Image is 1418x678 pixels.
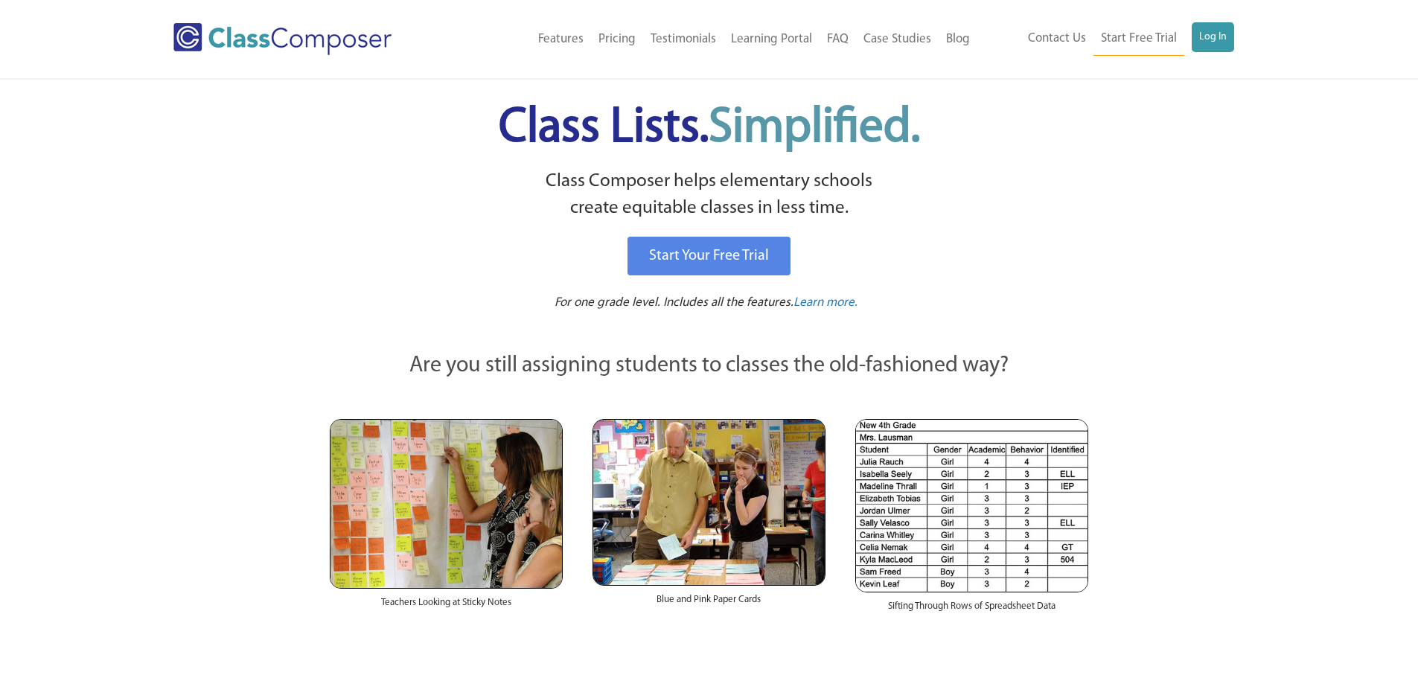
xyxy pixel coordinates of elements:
img: Blue and Pink Paper Cards [593,419,825,585]
a: Contact Us [1021,22,1093,55]
nav: Header Menu [977,22,1234,56]
a: Case Studies [856,23,939,56]
a: Start Your Free Trial [627,237,791,275]
a: Features [531,23,591,56]
span: Simplified. [709,104,920,153]
span: Start Your Free Trial [649,249,769,263]
img: Spreadsheets [855,419,1088,592]
div: Teachers Looking at Sticky Notes [330,589,563,624]
a: Testimonials [643,23,724,56]
a: FAQ [820,23,856,56]
a: Learn more. [793,294,857,313]
p: Are you still assigning students to classes the old-fashioned way? [330,350,1089,383]
a: Blog [939,23,977,56]
nav: Header Menu [453,23,977,56]
span: Class Lists. [499,104,920,153]
a: Log In [1192,22,1234,52]
a: Start Free Trial [1093,22,1184,56]
div: Blue and Pink Paper Cards [593,586,825,621]
span: Learn more. [793,296,857,309]
img: Class Composer [173,23,392,55]
div: Sifting Through Rows of Spreadsheet Data [855,592,1088,628]
img: Teachers Looking at Sticky Notes [330,419,563,589]
p: Class Composer helps elementary schools create equitable classes in less time. [328,168,1091,223]
a: Learning Portal [724,23,820,56]
span: For one grade level. Includes all the features. [555,296,793,309]
a: Pricing [591,23,643,56]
